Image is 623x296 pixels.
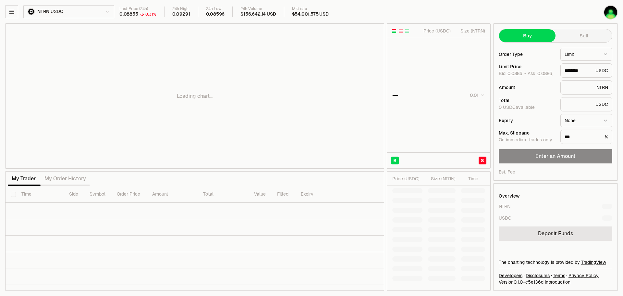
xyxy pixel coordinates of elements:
div: Overview [499,193,520,199]
div: 0.08855 [119,11,138,17]
th: Expiry [296,186,341,203]
div: NTRN [560,80,612,95]
div: 0.08596 [206,11,225,17]
div: Last Price (24h) [119,6,156,11]
div: Total [499,98,555,103]
span: c5e136dd46adbee947ba8e77d0a400520d0af525 [525,279,544,285]
button: 0.0886 [537,71,553,76]
div: 24h High [172,6,190,11]
button: Show Buy Orders Only [405,28,410,33]
div: On immediate trades only [499,137,555,143]
button: Show Sell Orders Only [398,28,403,33]
a: Terms [553,272,565,279]
div: 0.31% [145,12,156,17]
button: My Order History [41,172,90,185]
th: Filled [272,186,296,203]
div: USDC [560,97,612,111]
div: Order Type [499,52,555,57]
a: Disclosures [526,272,550,279]
a: TradingView [581,259,606,265]
button: None [560,114,612,127]
img: ntrn.png [28,8,35,15]
th: Total [198,186,249,203]
div: Max. Slippage [499,131,555,135]
div: Expiry [499,118,555,123]
th: Symbol [84,186,112,203]
button: Sell [556,29,612,42]
div: — [392,91,398,100]
div: 24h Volume [240,6,276,11]
div: Price ( USDC ) [392,175,422,182]
div: USDC [560,63,612,78]
button: Limit [560,48,612,61]
div: Amount [499,85,555,90]
th: Value [249,186,272,203]
th: Order Price [112,186,147,203]
button: Buy [499,29,556,42]
div: $156,642.14 USD [240,11,276,17]
a: Privacy Policy [568,272,599,279]
div: % [560,130,612,144]
div: NTRN [499,203,510,210]
a: Deposit Funds [499,226,612,241]
button: Select all [11,192,16,197]
div: Est. Fee [499,169,515,175]
button: 0.01 [468,91,485,99]
button: My Trades [8,172,41,185]
div: 24h Low [206,6,225,11]
div: Size ( NTRN ) [456,28,485,34]
div: Limit Price [499,64,555,69]
span: USDC [51,9,63,15]
img: a8a0 [604,5,618,19]
div: Version 0.1.0 + in production [499,279,612,285]
span: B [393,157,397,164]
span: Bid - [499,71,526,77]
div: Size ( NTRN ) [428,175,456,182]
div: USDC [499,215,511,221]
p: Loading chart... [177,92,213,100]
div: Mkt cap [292,6,329,11]
div: 0.09291 [172,11,190,17]
span: 0 USDC available [499,104,535,110]
span: NTRN [37,9,49,15]
div: The charting technology is provided by [499,259,612,265]
div: Time [461,175,478,182]
th: Side [64,186,84,203]
th: Time [16,186,64,203]
th: Amount [147,186,198,203]
div: Price ( USDC ) [422,28,451,34]
div: $54,001,575 USD [292,11,329,17]
a: Developers [499,272,522,279]
button: Show Buy and Sell Orders [392,28,397,33]
button: 0.0886 [507,71,523,76]
span: Ask [528,71,553,77]
span: S [481,157,484,164]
